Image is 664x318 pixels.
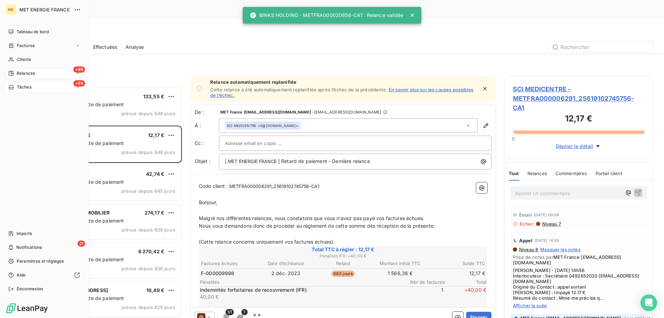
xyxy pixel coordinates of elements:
[195,140,219,147] label: Cc :
[73,80,85,87] span: +99
[225,138,299,148] input: Adresse email en copie ...
[278,158,370,164] span: ] Retard de paiement - Dernière relance
[200,246,486,253] span: Total TTC à régler : 12,17 €
[556,143,593,150] span: Déplier le détail
[17,29,49,35] span: Tableau de bord
[445,287,486,300] span: + 40,00 €
[250,9,403,21] div: BINKS HOLDING - METFRA000020656-CA1 : Relance validée
[121,227,175,233] span: prévue depuis 639 jours
[555,171,587,176] span: Commentaires
[513,112,644,126] h3: 12,17 €
[549,42,653,53] input: Rechercher
[17,84,31,90] span: Tâches
[200,293,400,300] p: 40,00 €
[241,309,248,315] span: 1
[372,270,428,277] td: 1 566,36 €
[17,230,32,237] span: Imports
[513,254,644,265] span: Prise de notes par
[199,183,228,189] span: Code client :
[199,239,334,245] span: (Cette relance concerne uniquement vos factures échues).
[199,223,435,229] span: Nous vous demandons donc de procéder au règlement de cette somme dès réception de la présente:
[258,270,314,277] td: 2 déc. 2023
[121,305,175,310] span: prévue depuis 629 jours
[199,199,217,205] span: Bonjour,
[200,287,400,293] p: Indemnités forfaitaires de recouvrement (IFR)
[258,260,314,267] th: Date d’échéance
[146,287,164,293] span: 19,49 €
[6,270,83,281] a: Aide
[312,110,381,114] span: - [EMAIL_ADDRESS][DOMAIN_NAME]
[17,56,31,63] span: Clients
[445,279,486,285] span: Total
[17,286,43,292] span: Déconnexion
[227,158,278,166] span: MET ENERGIE FRANCE
[200,279,403,285] span: Pénalités
[512,136,515,142] span: 0
[201,260,257,267] th: Factures échues
[519,238,533,243] span: Appel
[518,247,538,252] span: Niveau 8
[16,244,42,251] span: Notifications
[372,260,428,267] th: Montant initial TTC
[143,93,164,99] span: 133,55 €
[403,279,445,285] span: Nbr de factures
[227,123,298,128] div: <0@[DOMAIN_NAME]>
[227,123,256,128] span: SCI MEDICENTRE
[200,253,486,259] span: Pénalités IFR : + 40,00 €
[77,240,85,247] span: 21
[315,260,371,267] th: Retard
[554,142,604,150] button: Déplier le détail
[145,210,164,216] span: 274,17 €
[17,272,26,278] span: Aide
[520,221,534,227] span: Echec
[138,248,165,254] span: 6 270,42 €
[527,171,547,176] span: Relances
[534,213,559,217] span: [DATE] 09:08
[640,294,657,311] div: Open Intercom Messenger
[210,87,473,98] a: En savoir plus sur les causes possibles de l’échec.
[146,171,164,177] span: 42,74 €
[513,84,644,112] span: SCI MEDICENTRE - METFRA000006291_25619102745756-CA1
[6,303,48,314] img: Logo LeanPay
[519,212,532,218] span: Email
[596,171,622,176] span: Portail client
[93,44,118,51] span: Effectuées
[121,111,175,116] span: prévue depuis 648 jours
[513,254,621,265] span: MET France [EMAIL_ADDRESS][DOMAIN_NAME]
[17,70,35,76] span: Relances
[228,183,320,191] span: METFRA000006291_25619102745756-CA1
[429,260,486,267] th: Solde TTC
[126,44,144,51] span: Analyse
[201,270,234,277] span: F-000009998
[199,215,424,221] span: Malgré nos différentes relances, nous constatons que vous n'avez pas payé vos factures échues.
[195,109,219,116] span: De :
[331,271,355,277] span: 683 jours
[402,287,443,300] span: 1
[225,309,234,315] span: 1/1
[540,247,581,252] span: Masquer les notes
[195,122,219,129] label: À :
[220,110,311,114] span: MET France [EMAIL_ADDRESS][DOMAIN_NAME]
[121,266,175,271] span: prévue depuis 636 jours
[513,267,644,301] span: [PERSON_NAME] - [DATE] 14h56 Interlocuteur : Secrétaire 0492652033 [EMAIL_ADDRESS][DOMAIN_NAME] O...
[121,149,175,155] span: prévue depuis 648 jours
[121,188,175,194] span: prévue depuis 645 jours
[210,87,387,92] span: Cette relance a été automatiquement replanifiée après l’échec de la précédente.
[17,43,35,49] span: Factures
[195,158,210,164] span: Objet :
[148,132,164,138] span: 12,17 €
[535,238,559,243] span: [DATE] 14:58
[509,171,519,176] span: Tout
[429,270,486,277] td: 12,17 €
[73,66,85,73] span: +99
[225,158,227,164] span: [
[542,221,561,227] span: Niveau 7
[17,258,64,264] span: Paramètres et réglages
[210,79,477,85] span: Relance automatiquement replanifiée
[513,303,644,308] span: Afficher la suite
